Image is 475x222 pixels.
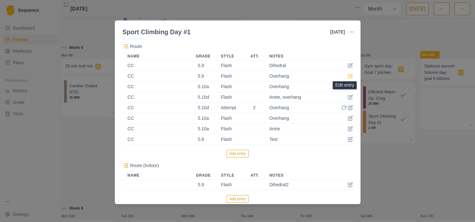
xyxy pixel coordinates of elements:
[191,92,216,103] td: 5.10d
[196,137,210,142] div: 5.9
[221,182,241,187] div: Flash
[250,173,259,178] div: Att.
[269,116,334,121] div: Overhang
[221,105,240,110] div: Attempt
[269,105,334,110] div: Overhang
[128,63,185,68] div: CC
[196,173,210,178] div: Grade
[196,126,210,131] div: 5.10a
[216,180,246,190] td: Flash
[123,124,191,134] td: CC
[216,92,245,103] td: Flash
[191,103,216,113] td: 5.10d
[216,134,245,145] td: Flash
[269,126,334,131] div: Arete
[123,27,191,37] div: Sport Climbing Day #1
[221,95,240,100] div: Flash
[264,172,340,180] th: Notes
[191,124,216,134] td: 5.10a
[128,126,185,131] div: CC
[264,92,340,103] td: Arete, overhang
[264,52,340,60] th: Notes
[269,84,334,89] div: Overhang
[269,182,333,187] div: Dihedral2
[123,71,191,81] td: CC
[196,84,210,89] div: 5.10a
[128,105,185,110] div: CC
[264,113,340,124] td: Overhang
[264,134,340,145] td: Test
[191,113,216,124] td: 5.10a
[128,73,185,79] div: CC
[123,92,191,103] td: CC
[128,95,185,100] div: CC
[264,71,340,81] td: Overhang
[123,113,191,124] td: CC
[221,126,240,131] div: Flash
[330,29,345,35] p: [DATE]
[264,60,340,71] td: Dihedral
[221,73,240,79] div: Flash
[216,172,246,180] th: Style
[269,63,334,68] div: Dihedral
[216,81,245,92] td: Flash
[128,116,185,121] div: CC
[264,103,340,113] td: Overhang
[216,103,245,113] td: Attempt
[250,54,259,59] div: Att.
[245,103,264,113] td: 2
[123,52,191,60] th: Name
[191,134,216,145] td: 5.9
[221,137,240,142] div: Flash
[264,124,340,134] td: Arete
[196,182,210,187] div: 5.9
[221,116,240,121] div: Flash
[196,73,210,79] div: 5.9
[123,60,191,71] td: CC
[216,52,245,60] th: Style
[128,137,185,142] div: CC
[216,113,245,124] td: Flash
[221,63,240,68] div: Flash
[216,71,245,81] td: Flash
[226,195,249,203] button: Add entry
[123,81,191,92] td: CC
[269,137,334,142] div: Test
[123,103,191,113] td: CC
[196,54,210,59] div: Grade
[191,81,216,92] td: 5.10a
[250,105,259,110] div: 2
[221,84,240,89] div: Flash
[269,95,334,100] div: Arete, overhang
[269,73,334,79] div: Overhang
[123,172,191,180] th: Name
[196,116,210,121] div: 5.10a
[128,84,185,89] div: CC
[123,134,191,145] td: CC
[196,105,210,110] div: 5.10d
[264,180,340,190] td: Dihedral2
[130,162,159,169] p: Route (Indoor)
[226,150,249,157] button: Add entry
[130,43,142,50] p: Route
[216,60,245,71] td: Flash
[216,124,245,134] td: Flash
[191,180,216,190] td: 5.9
[191,60,216,71] td: 5.9
[264,81,340,92] td: Overhang
[191,71,216,81] td: 5.9
[196,63,210,68] div: 5.9
[196,95,210,100] div: 5.10d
